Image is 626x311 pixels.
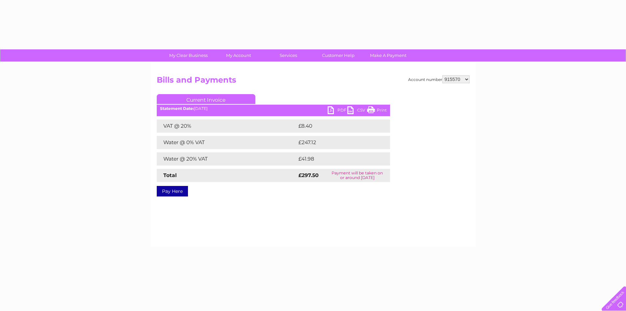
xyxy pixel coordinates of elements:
[211,49,266,62] a: My Account
[367,106,387,116] a: Print
[298,172,319,178] strong: £297.50
[157,119,297,133] td: VAT @ 20%
[347,106,367,116] a: CSV
[297,136,378,149] td: £247.12
[328,106,347,116] a: PDF
[311,49,365,62] a: Customer Help
[160,106,194,111] b: Statement Date:
[161,49,216,62] a: My Clear Business
[157,136,297,149] td: Water @ 0% VAT
[157,186,188,196] a: Pay Here
[297,119,375,133] td: £8.40
[157,152,297,166] td: Water @ 20% VAT
[163,172,177,178] strong: Total
[297,152,376,166] td: £41.98
[408,75,470,83] div: Account number
[325,169,390,182] td: Payment will be taken on or around [DATE]
[157,106,390,111] div: [DATE]
[157,94,255,104] a: Current Invoice
[261,49,315,62] a: Services
[157,75,470,88] h2: Bills and Payments
[361,49,415,62] a: Make A Payment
